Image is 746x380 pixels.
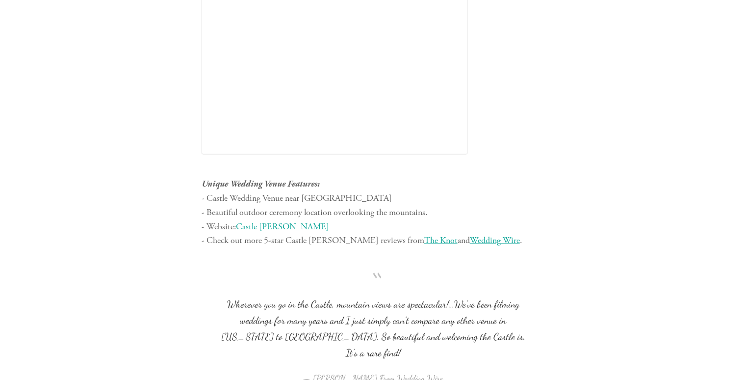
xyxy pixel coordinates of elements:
blockquote: Wherever you go in the Castle, mountain views are spectacular!…We’ve been filming weddings for ma... [217,280,529,361]
p: - Castle Wedding Venue near [GEOGRAPHIC_DATA] - Beautiful outdoor ceremony location overlooking t... [202,177,545,247]
a: Castle [PERSON_NAME] [236,220,329,232]
a: Wedding Wire [470,234,520,245]
em: Unique Wedding Venue Features: [202,178,320,189]
span: “ [217,280,529,296]
a: The Knot [424,234,458,245]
